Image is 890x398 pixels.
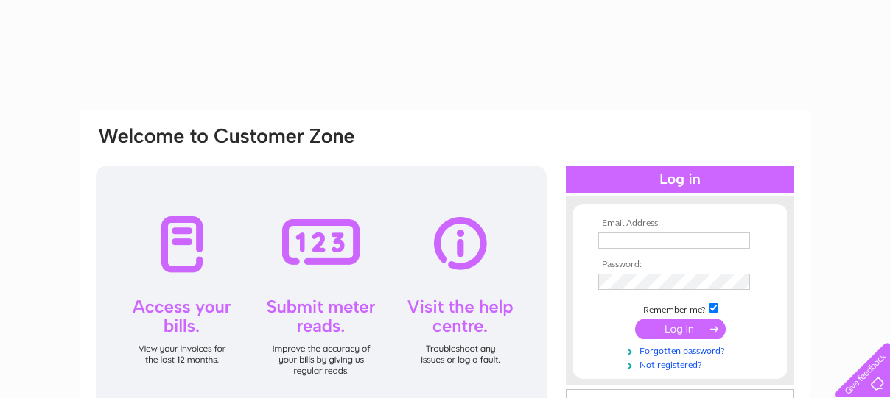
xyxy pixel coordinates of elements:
td: Remember me? [595,301,765,316]
th: Email Address: [595,218,765,229]
a: Forgotten password? [598,343,765,357]
a: Not registered? [598,357,765,371]
input: Submit [635,319,726,339]
th: Password: [595,260,765,270]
